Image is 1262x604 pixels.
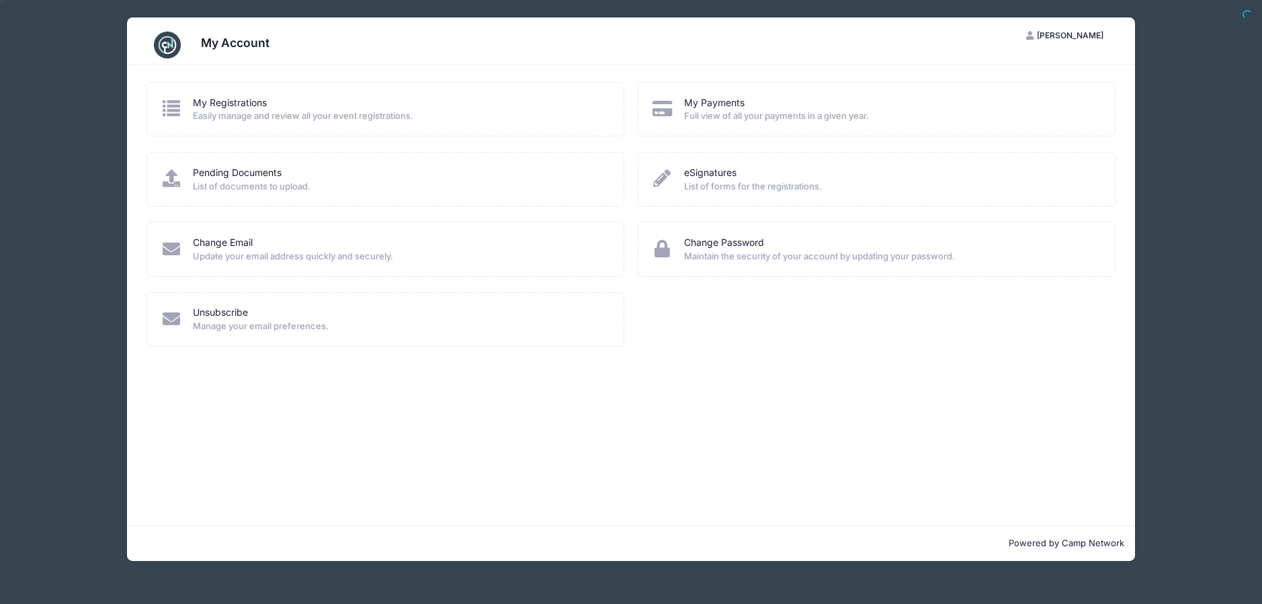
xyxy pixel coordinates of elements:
span: Update your email address quickly and securely. [193,250,606,263]
span: List of forms for the registrations. [684,180,1097,193]
a: Pending Documents [193,166,282,180]
span: List of documents to upload. [193,180,606,193]
span: Full view of all your payments in a given year. [684,110,1097,123]
a: My Payments [684,96,745,110]
button: [PERSON_NAME] [1015,24,1116,47]
span: Easily manage and review all your event registrations. [193,110,606,123]
a: eSignatures [684,166,737,180]
p: Powered by Camp Network [138,537,1124,550]
a: My Registrations [193,96,267,110]
span: Maintain the security of your account by updating your password. [684,250,1097,263]
span: Manage your email preferences. [193,320,606,333]
a: Change Password [684,236,764,250]
img: CampNetwork [154,32,181,58]
h3: My Account [201,36,269,50]
span: [PERSON_NAME] [1037,30,1103,40]
a: Unsubscribe [193,306,248,320]
a: Change Email [193,236,253,250]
